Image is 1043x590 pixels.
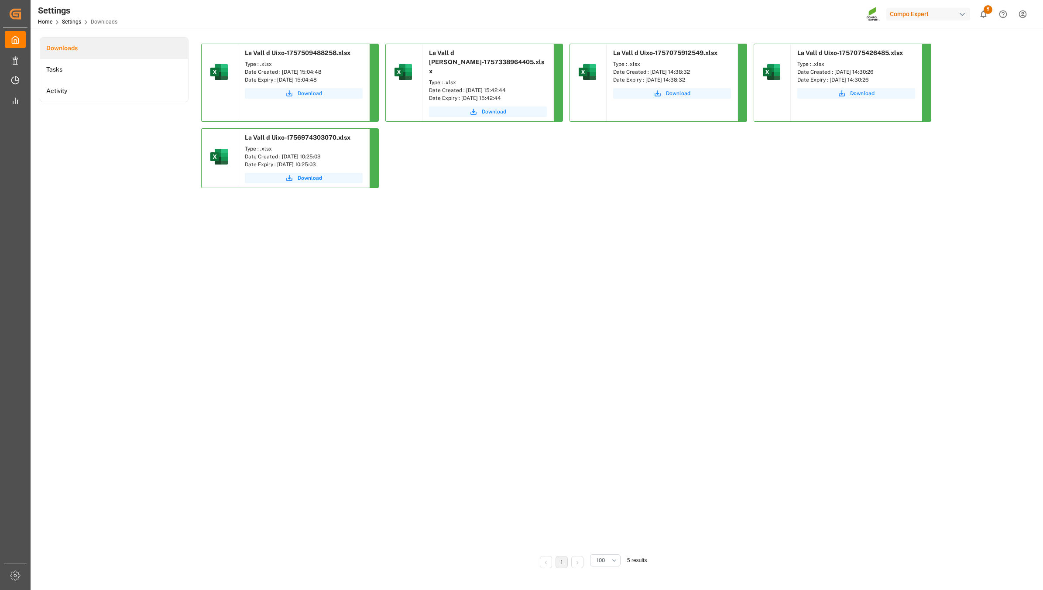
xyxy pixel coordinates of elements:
div: Type : .xlsx [429,79,547,86]
div: Date Created : [DATE] 14:30:26 [797,68,915,76]
div: Type : .xlsx [613,60,731,68]
img: microsoft-excel-2019--v1.png [209,62,230,82]
span: La Vall d [PERSON_NAME]-1757338964405.xlsx [429,49,544,75]
span: 5 [984,5,992,14]
div: Date Expiry : [DATE] 14:30:26 [797,76,915,84]
img: Screenshot%202023-09-29%20at%2010.02.21.png_1712312052.png [866,7,880,22]
li: Next Page [571,556,583,568]
img: microsoft-excel-2019--v1.png [209,146,230,167]
span: La Vall d Uixo-1756974303070.xlsx [245,134,350,141]
li: Previous Page [540,556,552,568]
div: Date Created : [DATE] 15:42:44 [429,86,547,94]
button: Help Center [993,4,1013,24]
a: Home [38,19,52,25]
a: Activity [40,80,188,102]
button: Download [245,88,363,99]
img: microsoft-excel-2019--v1.png [761,62,782,82]
img: microsoft-excel-2019--v1.png [577,62,598,82]
button: show 5 new notifications [974,4,993,24]
button: Download [613,88,731,99]
div: Settings [38,4,117,17]
div: Date Expiry : [DATE] 15:04:48 [245,76,363,84]
div: Date Expiry : [DATE] 14:38:32 [613,76,731,84]
button: Compo Expert [886,6,974,22]
div: Compo Expert [886,8,970,21]
div: Date Expiry : [DATE] 10:25:03 [245,161,363,168]
div: Type : .xlsx [245,60,363,68]
span: Download [298,174,322,182]
a: Tasks [40,59,188,80]
span: Download [666,89,690,97]
a: Downloads [40,38,188,59]
img: microsoft-excel-2019--v1.png [393,62,414,82]
div: Type : .xlsx [797,60,915,68]
div: Date Created : [DATE] 15:04:48 [245,68,363,76]
span: La Vall d Uixo-1757509488258.xlsx [245,49,350,56]
span: Download [850,89,875,97]
div: Type : .xlsx [245,145,363,153]
div: Date Expiry : [DATE] 15:42:44 [429,94,547,102]
button: Download [797,88,915,99]
button: Download [429,106,547,117]
span: Download [298,89,322,97]
button: Download [245,173,363,183]
span: 5 results [627,557,647,563]
span: La Vall d Uixo-1757075426485.xlsx [797,49,903,56]
div: Date Created : [DATE] 10:25:03 [245,153,363,161]
div: Date Created : [DATE] 14:38:32 [613,68,731,76]
span: 100 [597,556,605,564]
span: La Vall d Uixo-1757075912549.xlsx [613,49,717,56]
button: open menu [590,554,621,566]
a: Settings [62,19,81,25]
a: 1 [560,559,563,566]
span: Download [482,108,506,116]
li: 1 [556,556,568,568]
